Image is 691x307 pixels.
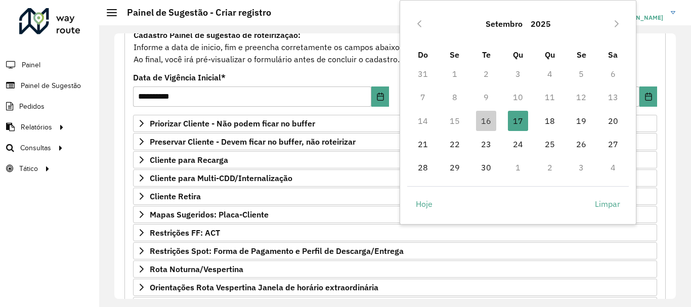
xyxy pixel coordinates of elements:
span: 20 [603,111,623,131]
span: Cliente para Recarga [150,156,228,164]
button: Limpar [586,194,629,214]
span: Limpar [595,198,620,210]
span: Do [418,50,428,60]
span: Rota Noturna/Vespertina [150,265,243,273]
td: 7 [407,85,439,109]
td: 9 [470,85,502,109]
span: 26 [571,134,591,154]
td: 29 [439,156,470,179]
span: 27 [603,134,623,154]
button: Choose Month [482,12,527,36]
span: Se [450,50,459,60]
h2: Painel de Sugestão - Criar registro [117,7,271,18]
td: 26 [566,133,597,156]
span: Qu [545,50,555,60]
span: Mapas Sugeridos: Placa-Cliente [150,210,269,218]
span: 16 [476,111,496,131]
button: Next Month [609,16,625,32]
a: Restrições Spot: Forma de Pagamento e Perfil de Descarga/Entrega [133,242,657,259]
span: Consultas [20,143,51,153]
a: Priorizar Cliente - Não podem ficar no buffer [133,115,657,132]
span: Cliente Retira [150,192,201,200]
a: Cliente para Recarga [133,151,657,168]
a: Cliente Retira [133,188,657,205]
td: 8 [439,85,470,109]
td: 4 [597,156,629,179]
span: 23 [476,134,496,154]
span: 22 [445,134,465,154]
td: 31 [407,62,439,85]
a: Cliente para Multi-CDD/Internalização [133,169,657,187]
td: 12 [566,85,597,109]
div: Informe a data de inicio, fim e preencha corretamente os campos abaixo. Ao final, você irá pré-vi... [133,28,657,66]
td: 16 [470,109,502,133]
td: 18 [534,109,566,133]
label: Data de Vigência Inicial [133,71,226,83]
button: Choose Date [639,86,657,107]
span: Qu [513,50,523,60]
td: 2 [534,156,566,179]
span: Priorizar Cliente - Não podem ficar no buffer [150,119,315,127]
td: 15 [439,109,470,133]
span: Relatórios [21,122,52,133]
td: 6 [597,62,629,85]
td: 13 [597,85,629,109]
span: 18 [540,111,560,131]
span: 17 [508,111,528,131]
td: 3 [566,156,597,179]
button: Previous Month [411,16,427,32]
span: Orientações Rota Vespertina Janela de horário extraordinária [150,283,378,291]
a: Restrições FF: ACT [133,224,657,241]
button: Hoje [407,194,441,214]
span: Cliente para Multi-CDD/Internalização [150,174,292,182]
strong: Cadastro Painel de sugestão de roteirização: [134,30,300,40]
td: 1 [502,156,534,179]
span: Restrições FF: ACT [150,229,220,237]
td: 20 [597,109,629,133]
span: Sa [608,50,618,60]
td: 22 [439,133,470,156]
button: Choose Year [527,12,555,36]
span: Painel [22,60,40,70]
td: 14 [407,109,439,133]
td: 25 [534,133,566,156]
span: Painel de Sugestão [21,80,81,91]
span: Restrições Spot: Forma de Pagamento e Perfil de Descarga/Entrega [150,247,404,255]
td: 11 [534,85,566,109]
button: Choose Date [371,86,389,107]
td: 17 [502,109,534,133]
td: 3 [502,62,534,85]
td: 19 [566,109,597,133]
td: 4 [534,62,566,85]
a: Rota Noturna/Vespertina [133,260,657,278]
td: 30 [470,156,502,179]
span: 28 [413,157,433,178]
span: 25 [540,134,560,154]
td: 10 [502,85,534,109]
td: 23 [470,133,502,156]
td: 1 [439,62,470,85]
td: 28 [407,156,439,179]
span: Preservar Cliente - Devem ficar no buffer, não roteirizar [150,138,356,146]
a: Preservar Cliente - Devem ficar no buffer, não roteirizar [133,133,657,150]
td: 27 [597,133,629,156]
span: Te [482,50,491,60]
a: Mapas Sugeridos: Placa-Cliente [133,206,657,223]
span: Tático [19,163,38,174]
span: 30 [476,157,496,178]
td: 2 [470,62,502,85]
a: Orientações Rota Vespertina Janela de horário extraordinária [133,279,657,296]
span: 19 [571,111,591,131]
td: 21 [407,133,439,156]
td: 5 [566,62,597,85]
span: Se [577,50,586,60]
span: 29 [445,157,465,178]
span: 21 [413,134,433,154]
span: Pedidos [19,101,45,112]
td: 24 [502,133,534,156]
span: 24 [508,134,528,154]
span: Hoje [416,198,433,210]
